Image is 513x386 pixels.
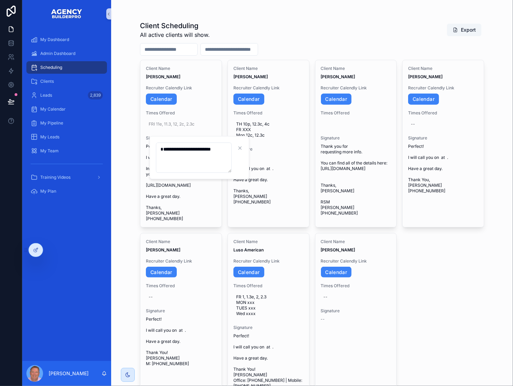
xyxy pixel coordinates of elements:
[321,283,391,289] span: Times Offered
[321,135,391,141] span: Signature
[40,65,62,70] span: Scheduling
[26,117,107,129] a: My Pipeline
[40,51,75,56] span: Admin Dashboard
[26,89,107,102] a: Leads2,839
[321,74,355,79] strong: [PERSON_NAME]
[51,8,83,19] img: App logo
[321,258,391,264] span: Recruiter Calendly Link
[321,247,355,252] strong: [PERSON_NAME]
[146,258,216,264] span: Recruiter Calendly Link
[236,121,301,138] span: TH 10p, 12.3c, 4c FR XXX Mon 12c, 12.3c
[236,294,301,316] span: FR 1, 1.3e, 2, 2.3 MON xxx TUES xxx Wed xxxx
[26,103,107,115] a: My Calendar
[146,85,216,91] span: Recruiter Calendly Link
[233,267,264,278] a: Calendar
[227,60,309,227] a: Client Name[PERSON_NAME]Recruiter Calendly LinkCalendarTimes OfferedTH 10p, 12.3c, 4c FR XXX Mon ...
[233,239,304,244] span: Client Name
[233,110,304,116] span: Times Offered
[146,316,216,367] span: Perfect! I will call you on at . Have a great day. Thank You! [PERSON_NAME] M: [PHONE_NUMBER]
[149,121,213,127] span: FRI 11e, 11.3, 12, 2c, 2.3c
[321,267,352,278] a: Calendar
[49,370,89,377] p: [PERSON_NAME]
[411,121,415,127] div: --
[146,94,177,105] a: Calendar
[40,93,52,98] span: Leads
[408,94,439,105] a: Calendar
[40,120,63,126] span: My Pipeline
[146,267,177,278] a: Calendar
[321,85,391,91] span: Recruiter Calendly Link
[40,37,69,42] span: My Dashboard
[233,66,304,71] span: Client Name
[321,316,325,322] span: --
[408,135,478,141] span: Signature
[315,60,397,227] a: Client Name[PERSON_NAME]Recruiter Calendly LinkCalendarTimes OfferedSignatureThank you for reques...
[26,171,107,184] a: Training Videos
[146,144,216,222] span: Perfect! I will call you on at . In the meantime, here is a video you can watch prior to our call...
[146,66,216,71] span: Client Name
[140,60,222,227] a: Client Name[PERSON_NAME]Recruiter Calendly LinkCalendarTimes OfferedFRI 11e, 11.3, 12, 2c, 2.3cSi...
[408,66,478,71] span: Client Name
[40,188,56,194] span: My Plan
[321,110,391,116] span: Times Offered
[40,134,59,140] span: My Leads
[149,294,153,300] div: --
[233,146,304,152] span: Signature
[146,247,180,252] strong: [PERSON_NAME]
[408,85,478,91] span: Recruiter Calendly Link
[408,144,478,194] span: Perfect! I will call you on at . Have a great day. Thank You, [PERSON_NAME] [PHONE_NUMBER]
[233,94,264,105] a: Calendar
[233,74,268,79] strong: [PERSON_NAME]
[233,283,304,289] span: Times Offered
[26,185,107,198] a: My Plan
[321,239,391,244] span: Client Name
[146,239,216,244] span: Client Name
[146,110,216,116] span: Times Offered
[233,258,304,264] span: Recruiter Calendly Link
[88,91,103,99] div: 2,839
[324,294,328,300] div: --
[26,145,107,157] a: My Team
[408,110,478,116] span: Times Offered
[26,33,107,46] a: My Dashboard
[40,175,71,180] span: Training Videos
[321,94,352,105] a: Calendar
[146,74,180,79] strong: [PERSON_NAME]
[26,75,107,88] a: Clients
[146,135,216,141] span: Signature
[321,66,391,71] span: Client Name
[233,85,304,91] span: Recruiter Calendly Link
[321,308,391,314] span: Signature
[233,155,304,205] span: Perfect! I will call you on at . Have a great day. Thanks, [PERSON_NAME] [PHONE_NUMBER]
[22,28,111,208] div: scrollable content
[447,24,481,36] button: Export
[26,47,107,60] a: Admin Dashboard
[140,21,210,31] h1: Client Scheduling
[402,60,484,227] a: Client Name[PERSON_NAME]Recruiter Calendly LinkCalendarTimes Offered--SignaturePerfect! I will ca...
[321,144,391,216] span: Thank you for requesting more info. You can find all of the details here: [URL][DOMAIN_NAME] Than...
[140,31,210,39] span: All active clients will show.
[26,131,107,143] a: My Leads
[408,74,442,79] strong: [PERSON_NAME]
[40,148,59,154] span: My Team
[233,247,264,252] strong: Luso American
[146,283,216,289] span: Times Offered
[40,79,54,84] span: Clients
[26,61,107,74] a: Scheduling
[146,308,216,314] span: Signature
[40,106,66,112] span: My Calendar
[233,325,304,330] span: Signature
